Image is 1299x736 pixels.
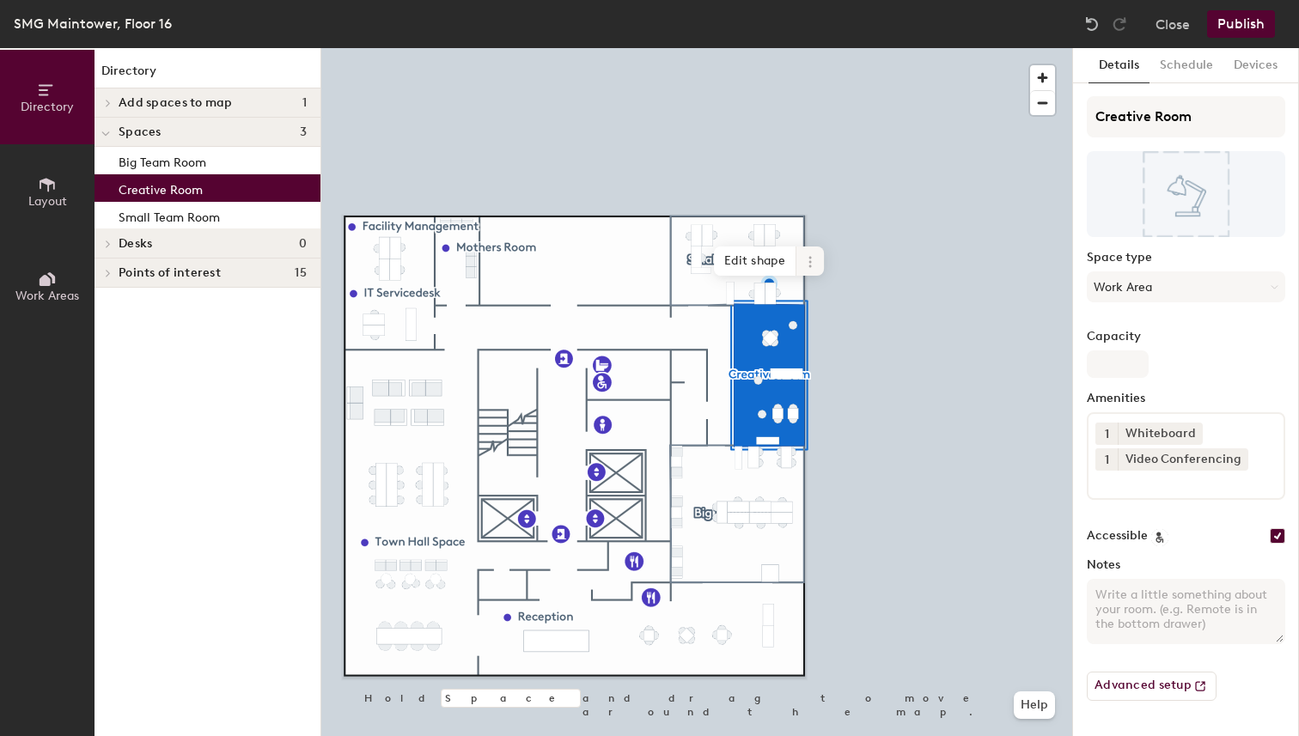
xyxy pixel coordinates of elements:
[119,205,220,225] p: Small Team Room
[1087,330,1285,344] label: Capacity
[1083,15,1101,33] img: Undo
[1087,271,1285,302] button: Work Area
[95,62,320,88] h1: Directory
[302,96,307,110] span: 1
[1223,48,1288,83] button: Devices
[1087,672,1217,701] button: Advanced setup
[1095,423,1118,445] button: 1
[714,246,796,276] span: Edit shape
[119,237,152,251] span: Desks
[28,194,67,209] span: Layout
[119,150,206,170] p: Big Team Room
[1150,48,1223,83] button: Schedule
[1087,392,1285,405] label: Amenities
[1087,151,1285,237] img: The space named Creative Room
[1118,423,1203,445] div: Whiteboard
[1095,448,1118,471] button: 1
[1118,448,1248,471] div: Video Conferencing
[119,178,203,198] p: Creative Room
[300,125,307,139] span: 3
[21,100,74,114] span: Directory
[1105,425,1109,443] span: 1
[1087,529,1148,543] label: Accessible
[1087,558,1285,572] label: Notes
[14,13,172,34] div: SMG Maintower, Floor 16
[1014,691,1055,719] button: Help
[1089,48,1150,83] button: Details
[119,125,162,139] span: Spaces
[1207,10,1275,38] button: Publish
[1111,15,1128,33] img: Redo
[119,96,233,110] span: Add spaces to map
[1105,451,1109,469] span: 1
[1156,10,1190,38] button: Close
[15,289,79,303] span: Work Areas
[119,266,221,280] span: Points of interest
[1087,251,1285,265] label: Space type
[299,237,307,251] span: 0
[295,266,307,280] span: 15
